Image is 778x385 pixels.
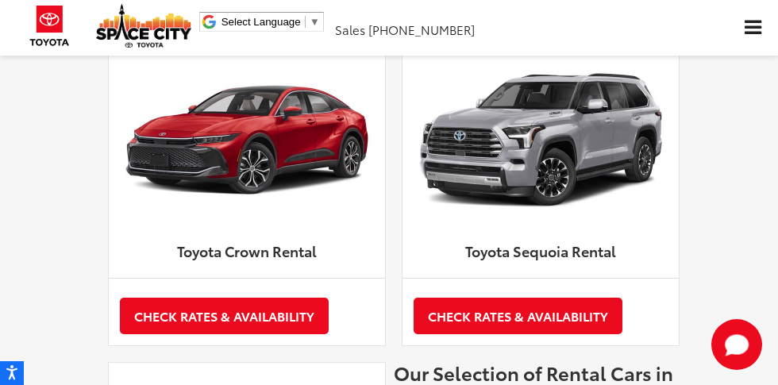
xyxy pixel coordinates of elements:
img: Space City Toyota [96,4,191,48]
a: Select Language​ [221,16,320,28]
span: ▼ [310,16,320,28]
span: Sales [335,21,365,38]
button: Toggle Chat Window [711,319,762,370]
span: Select Language [221,16,301,28]
span: [PHONE_NUMBER] [368,21,475,38]
svg: Start Chat [711,319,762,370]
span: ​ [305,16,306,28]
